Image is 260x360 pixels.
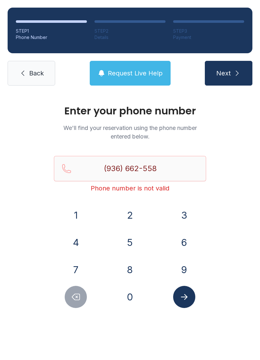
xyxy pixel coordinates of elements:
div: STEP 3 [173,28,244,34]
h1: Enter your phone number [54,106,206,116]
button: 2 [119,204,141,226]
div: Payment [173,34,244,41]
div: STEP 2 [94,28,166,34]
button: 8 [119,259,141,281]
button: 4 [65,231,87,254]
div: STEP 1 [16,28,87,34]
button: 0 [119,286,141,308]
button: 7 [65,259,87,281]
span: Request Live Help [108,69,163,78]
button: 3 [173,204,195,226]
p: We'll find your reservation using the phone number entered below. [54,124,206,141]
button: 6 [173,231,195,254]
div: Details [94,34,166,41]
div: Phone number is not valid [54,184,206,193]
button: Delete number [65,286,87,308]
button: 9 [173,259,195,281]
input: Reservation phone number [54,156,206,181]
div: Phone Number [16,34,87,41]
span: Back [29,69,44,78]
span: Next [216,69,231,78]
button: 1 [65,204,87,226]
button: 5 [119,231,141,254]
button: Submit lookup form [173,286,195,308]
